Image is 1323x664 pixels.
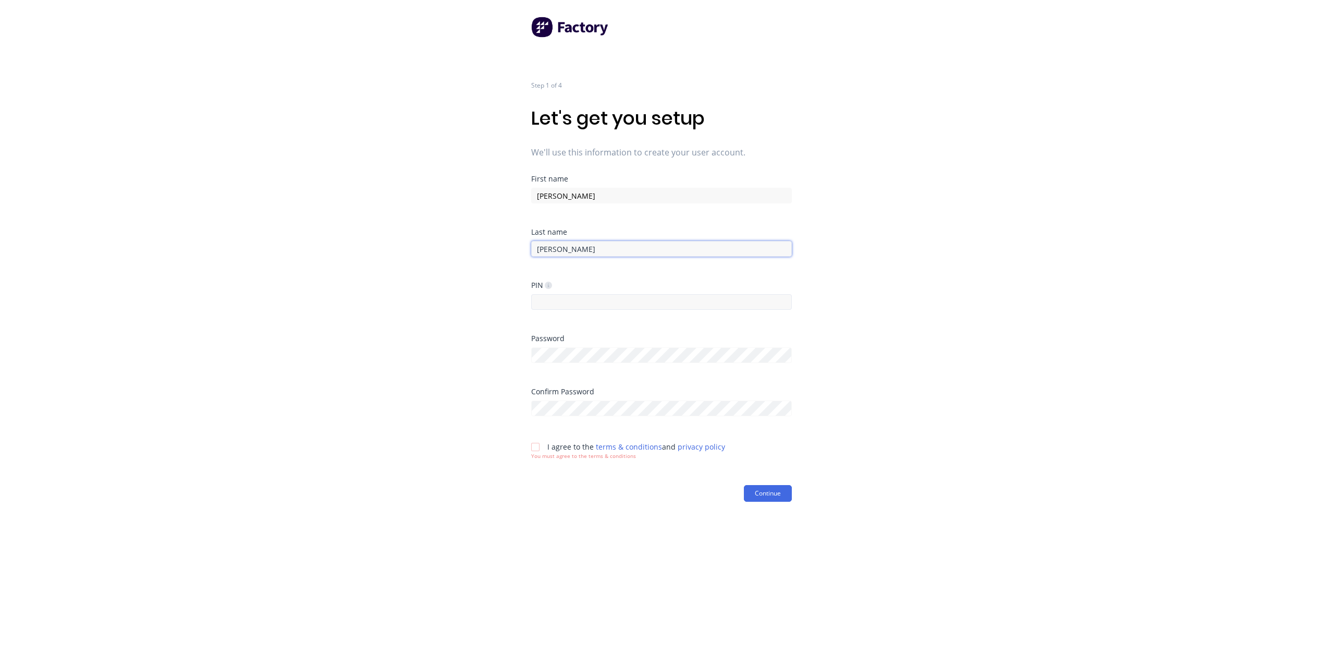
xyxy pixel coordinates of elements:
a: privacy policy [678,442,725,452]
div: Last name [531,228,792,236]
a: terms & conditions [596,442,662,452]
div: PIN [531,280,552,290]
h1: Let's get you setup [531,107,792,129]
span: Step 1 of 4 [531,81,562,90]
button: Continue [744,485,792,502]
img: Factory [531,17,609,38]
div: Password [531,335,792,342]
div: You must agree to the terms & conditions [531,452,725,460]
span: I agree to the and [547,442,725,452]
div: Confirm Password [531,388,792,395]
span: We'll use this information to create your user account. [531,146,792,159]
div: First name [531,175,792,183]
